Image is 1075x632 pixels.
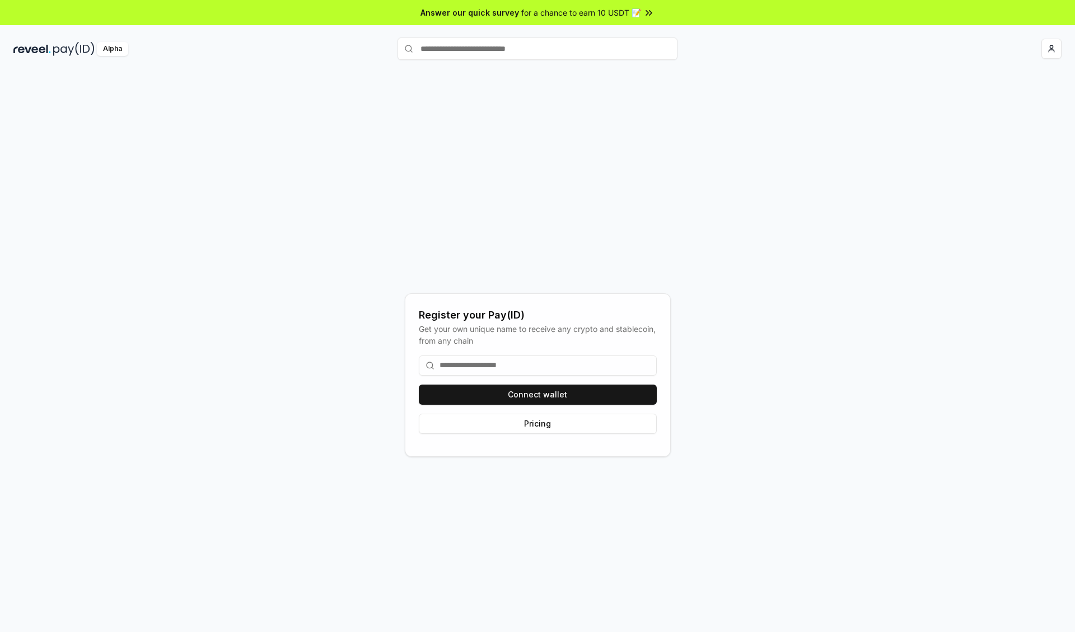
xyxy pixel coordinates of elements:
div: Alpha [97,42,128,56]
div: Register your Pay(ID) [419,307,657,323]
img: pay_id [53,42,95,56]
span: for a chance to earn 10 USDT 📝 [521,7,641,18]
div: Get your own unique name to receive any crypto and stablecoin, from any chain [419,323,657,347]
button: Connect wallet [419,385,657,405]
button: Pricing [419,414,657,434]
span: Answer our quick survey [420,7,519,18]
img: reveel_dark [13,42,51,56]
